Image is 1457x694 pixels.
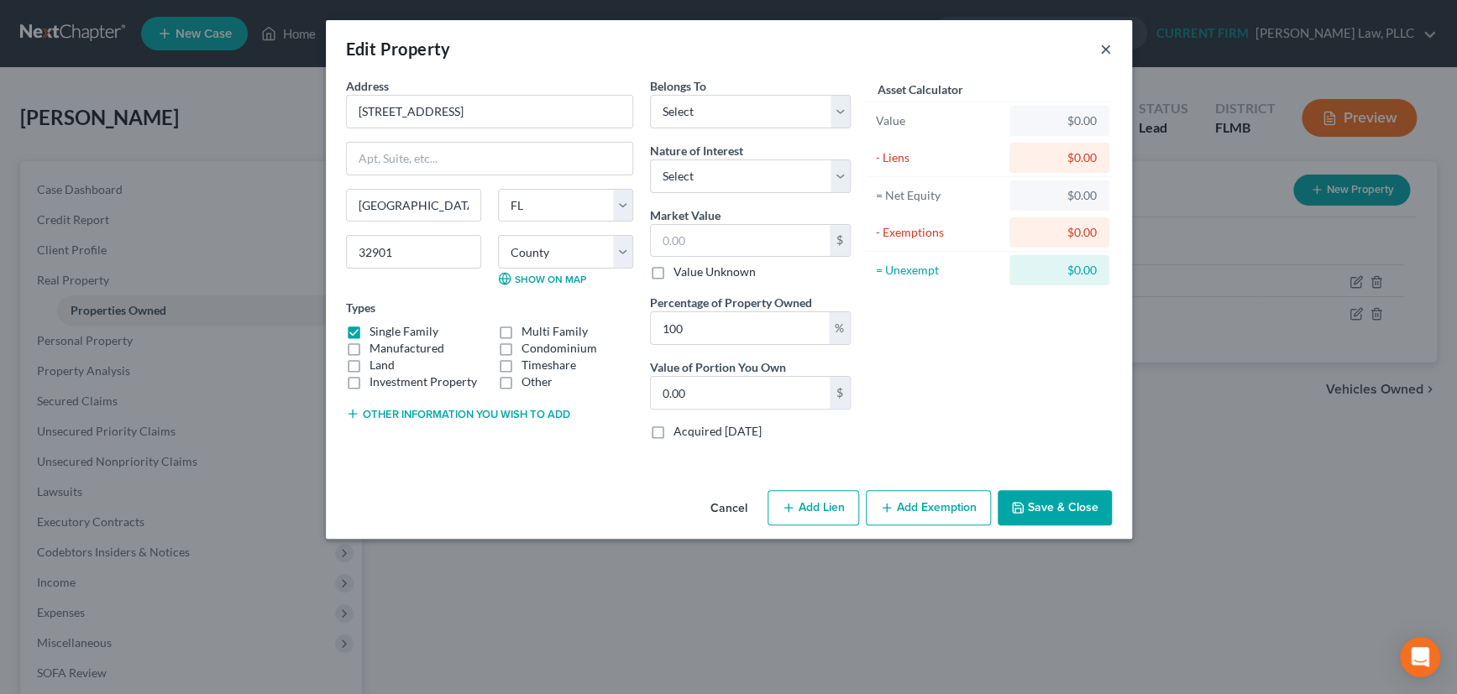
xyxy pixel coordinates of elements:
[651,312,829,344] input: 0.00
[369,340,444,357] label: Manufactured
[1023,262,1096,279] div: $0.00
[876,262,1003,279] div: = Unexempt
[651,377,830,409] input: 0.00
[498,272,586,285] a: Show on Map
[768,490,859,525] button: Add Lien
[1023,187,1096,204] div: $0.00
[830,377,850,409] div: $
[876,149,1003,166] div: - Liens
[876,112,1003,129] div: Value
[876,224,1003,241] div: - Exemptions
[650,206,721,224] label: Market Value
[651,225,830,257] input: 0.00
[998,490,1112,525] button: Save & Close
[1400,637,1440,677] div: Open Intercom Messenger
[346,235,481,269] input: Enter zip...
[650,79,706,93] span: Belongs To
[369,373,477,390] label: Investment Property
[347,190,480,222] input: Enter city...
[369,357,395,373] label: Land
[346,299,375,316] label: Types
[346,37,451,60] div: Edit Property
[650,358,786,376] label: Value of Portion You Own
[829,312,850,344] div: %
[521,357,576,373] label: Timeshare
[521,323,588,340] label: Multi Family
[369,323,438,340] label: Single Family
[866,490,991,525] button: Add Exemption
[521,340,597,357] label: Condominium
[347,96,632,128] input: Enter address...
[346,407,570,420] button: Other information you wish to add
[521,373,553,390] label: Other
[1023,149,1096,166] div: $0.00
[830,225,850,257] div: $
[347,143,632,175] input: Apt, Suite, etc...
[878,81,963,98] label: Asset Calculator
[1023,224,1096,241] div: $0.00
[673,423,762,440] label: Acquired [DATE]
[876,187,1003,204] div: = Net Equity
[697,492,761,525] button: Cancel
[650,294,812,311] label: Percentage of Property Owned
[673,264,756,280] label: Value Unknown
[346,79,389,93] span: Address
[1023,112,1096,129] div: $0.00
[1100,39,1112,59] button: ×
[650,142,743,159] label: Nature of Interest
